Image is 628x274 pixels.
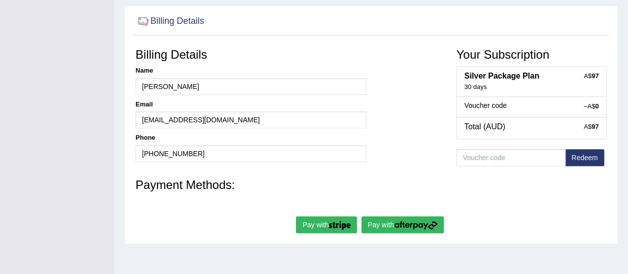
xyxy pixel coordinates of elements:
h4: Total (AUD) [464,122,599,131]
h5: Voucher code [464,102,599,109]
h3: Payment Methods: [136,179,607,191]
button: Pay with [361,216,444,233]
div: 30 days [464,83,599,91]
b: Silver Package Plan [464,72,539,80]
strong: 0 [595,102,599,110]
input: Voucher code [456,149,565,166]
label: Phone [136,133,155,142]
button: Redeem [565,149,604,166]
label: Name [136,66,153,75]
div: A$ [584,122,599,131]
strong: 97 [592,72,599,80]
strong: 97 [592,123,599,130]
h2: Billing Details [136,14,204,29]
button: Pay with [296,216,357,233]
div: –A$ [584,102,599,111]
label: Email [136,100,153,109]
h3: Your Subscription [456,48,607,61]
div: A$ [584,72,599,81]
h3: Billing Details [136,48,366,61]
